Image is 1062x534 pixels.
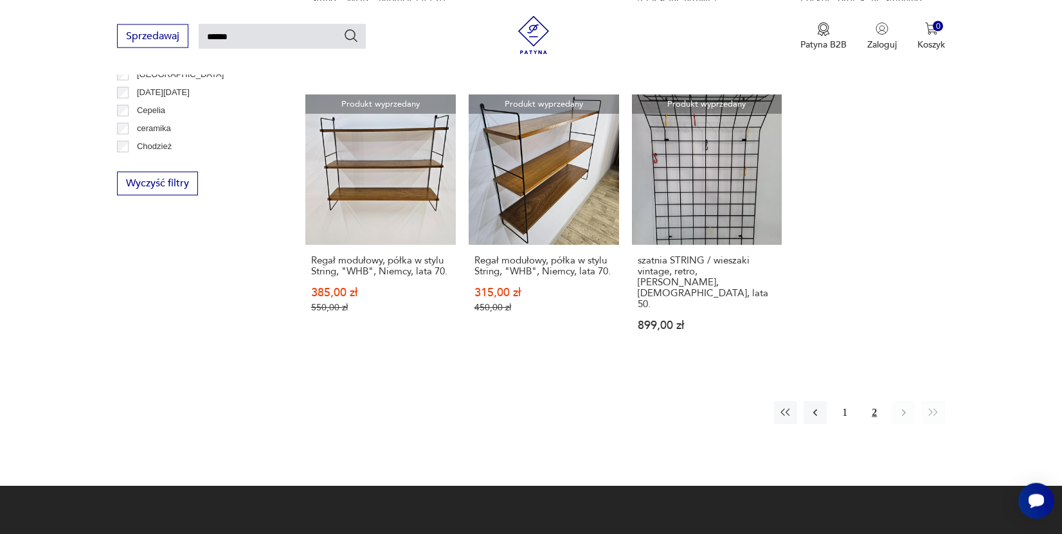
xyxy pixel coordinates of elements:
[638,255,777,310] h3: szatnia STRING / wieszaki vintage, retro, [PERSON_NAME], [DEMOGRAPHIC_DATA], lata 50.
[474,255,613,277] h3: Regał modułowy, półka w stylu String, "WHB", Niemcy, lata 70.
[117,32,188,41] a: Sprzedawaj
[867,22,897,50] button: Zaloguj
[117,172,198,195] button: Wyczyść filtry
[117,24,188,48] button: Sprzedawaj
[137,157,169,172] p: Ćmielów
[514,15,553,54] img: Patyna - sklep z meblami i dekoracjami vintage
[305,94,456,356] a: Produkt wyprzedanyRegał modułowy, półka w stylu String, "WHB", Niemcy, lata 70.Regał modułowy, pó...
[867,38,897,50] p: Zaloguj
[800,22,847,50] a: Ikona medaluPatyna B2B
[833,401,856,424] button: 1
[925,22,938,35] img: Ikona koszyka
[311,287,450,298] p: 385,00 zł
[638,320,777,331] p: 899,00 zł
[137,139,172,154] p: Chodzież
[469,94,619,356] a: Produkt wyprzedanyRegał modułowy, półka w stylu String, "WHB", Niemcy, lata 70.Regał modułowy, pó...
[343,28,359,43] button: Szukaj
[933,21,944,31] div: 0
[474,287,613,298] p: 315,00 zł
[311,302,450,313] p: 550,00 zł
[137,85,190,100] p: [DATE][DATE]
[632,94,782,356] a: Produkt wyprzedanyszatnia STRING / wieszaki vintage, retro, Karl Fichtel, Niemcy, lata 50.szatnia...
[817,22,830,36] img: Ikona medalu
[137,121,171,136] p: ceramika
[474,302,613,313] p: 450,00 zł
[917,38,945,50] p: Koszyk
[917,22,945,50] button: 0Koszyk
[1018,483,1054,519] iframe: Smartsupp widget button
[137,103,165,118] p: Cepelia
[311,255,450,277] h3: Regał modułowy, półka w stylu String, "WHB", Niemcy, lata 70.
[876,22,888,35] img: Ikonka użytkownika
[800,22,847,50] button: Patyna B2B
[800,38,847,50] p: Patyna B2B
[863,401,886,424] button: 2
[137,67,224,82] p: [GEOGRAPHIC_DATA]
